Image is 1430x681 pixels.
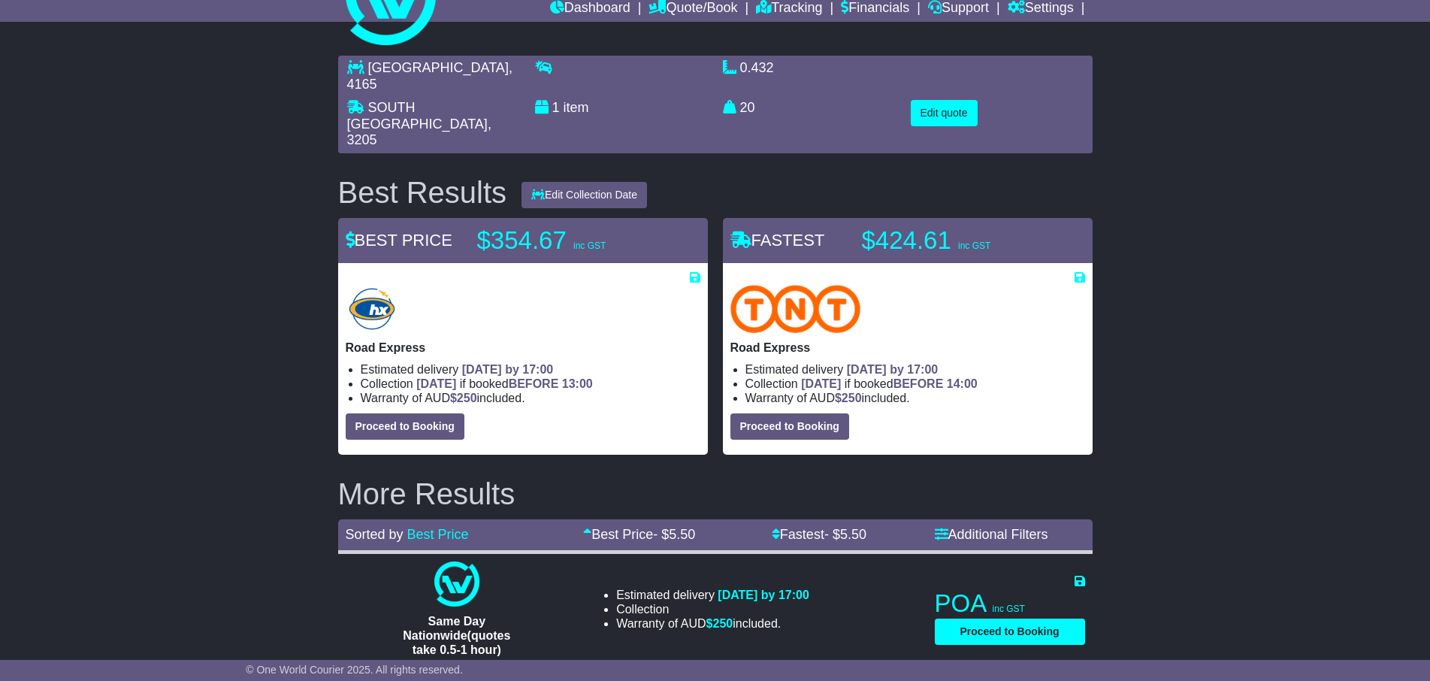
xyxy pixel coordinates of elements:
[573,241,606,251] span: inc GST
[552,100,560,115] span: 1
[434,561,479,607] img: One World Courier: Same Day Nationwide(quotes take 0.5-1 hour)
[745,391,1085,405] li: Warranty of AUD included.
[653,527,695,542] span: - $
[893,377,944,390] span: BEFORE
[347,117,491,148] span: , 3205
[616,602,809,616] li: Collection
[862,225,1050,256] p: $424.61
[361,362,700,377] li: Estimated delivery
[730,340,1085,355] p: Road Express
[477,225,665,256] p: $354.67
[842,392,862,404] span: 250
[407,527,469,542] a: Best Price
[835,392,862,404] span: $
[745,377,1085,391] li: Collection
[745,362,1085,377] li: Estimated delivery
[935,527,1048,542] a: Additional Filters
[730,285,861,333] img: TNT Domestic: Road Express
[368,60,509,75] span: [GEOGRAPHIC_DATA]
[993,604,1025,614] span: inc GST
[338,477,1093,510] h2: More Results
[361,391,700,405] li: Warranty of AUD included.
[562,377,593,390] span: 13:00
[616,588,809,602] li: Estimated delivery
[462,363,554,376] span: [DATE] by 17:00
[403,615,510,656] span: Same Day Nationwide(quotes take 0.5-1 hour)
[947,377,978,390] span: 14:00
[824,527,866,542] span: - $
[331,176,515,209] div: Best Results
[450,392,477,404] span: $
[522,182,647,208] button: Edit Collection Date
[935,619,1085,645] button: Proceed to Booking
[564,100,589,115] span: item
[509,377,559,390] span: BEFORE
[730,231,825,250] span: FASTEST
[616,616,809,631] li: Warranty of AUD included.
[416,377,456,390] span: [DATE]
[740,60,774,75] span: 0.432
[718,589,809,601] span: [DATE] by 17:00
[740,100,755,115] span: 20
[346,413,464,440] button: Proceed to Booking
[958,241,990,251] span: inc GST
[361,377,700,391] li: Collection
[730,413,849,440] button: Proceed to Booking
[669,527,695,542] span: 5.50
[416,377,592,390] span: if booked
[346,527,404,542] span: Sorted by
[840,527,866,542] span: 5.50
[246,664,463,676] span: © One World Courier 2025. All rights reserved.
[346,340,700,355] p: Road Express
[346,231,452,250] span: BEST PRICE
[772,527,866,542] a: Fastest- $5.50
[847,363,939,376] span: [DATE] by 17:00
[801,377,977,390] span: if booked
[935,589,1085,619] p: POA
[583,527,695,542] a: Best Price- $5.50
[713,617,733,630] span: 250
[801,377,841,390] span: [DATE]
[911,100,978,126] button: Edit quote
[347,60,512,92] span: , 4165
[457,392,477,404] span: 250
[347,100,488,132] span: SOUTH [GEOGRAPHIC_DATA]
[706,617,733,630] span: $
[346,285,399,333] img: Hunter Express: Road Express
